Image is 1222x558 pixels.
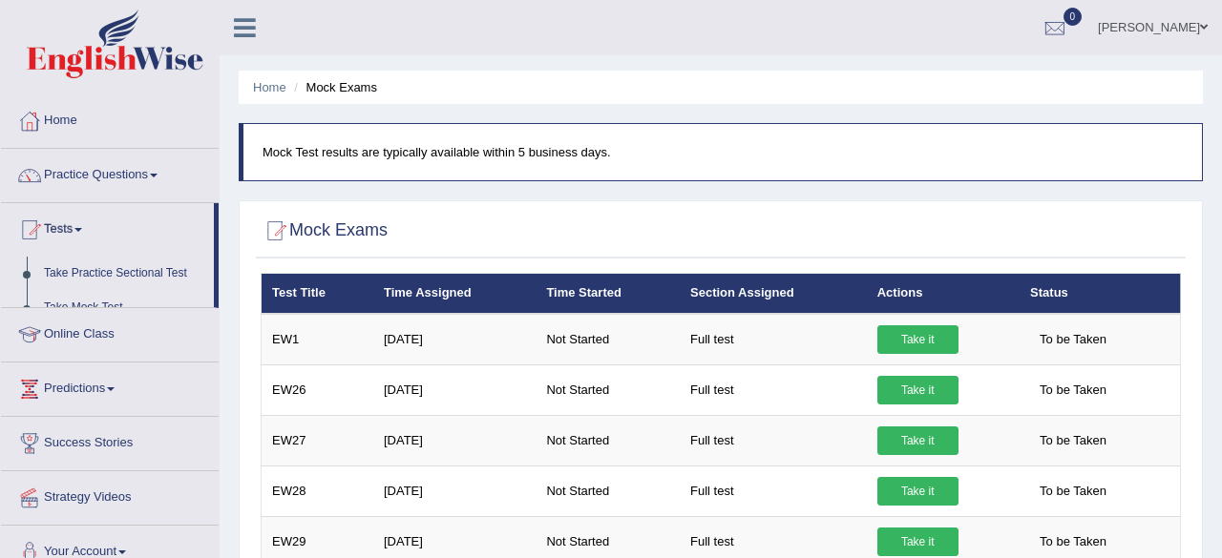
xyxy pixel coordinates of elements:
[877,527,959,556] a: Take it
[536,274,680,314] th: Time Started
[373,415,536,465] td: [DATE]
[261,217,388,245] h2: Mock Exams
[35,291,214,325] a: Take Mock Test
[373,465,536,516] td: [DATE]
[867,274,1020,314] th: Actions
[536,415,680,465] td: Not Started
[1030,426,1116,455] span: To be Taken
[1,417,219,465] a: Success Stories
[877,376,959,404] a: Take it
[1,94,219,142] a: Home
[262,364,373,415] td: EW26
[1030,477,1116,506] span: To be Taken
[680,364,867,415] td: Full test
[1,362,219,410] a: Predictions
[373,364,536,415] td: [DATE]
[1,308,219,356] a: Online Class
[373,274,536,314] th: Time Assigned
[262,274,373,314] th: Test Title
[1020,274,1180,314] th: Status
[536,364,680,415] td: Not Started
[536,465,680,516] td: Not Started
[680,314,867,365] td: Full test
[1030,325,1116,354] span: To be Taken
[680,274,867,314] th: Section Assigned
[1,149,219,196] a: Practice Questions
[1,203,214,251] a: Tests
[877,426,959,455] a: Take it
[253,80,286,94] a: Home
[877,477,959,506] a: Take it
[1030,376,1116,404] span: To be Taken
[263,143,1183,161] p: Mock Test results are typically available within 5 business days.
[289,78,377,96] li: Mock Exams
[35,257,214,291] a: Take Practice Sectional Test
[877,325,959,354] a: Take it
[262,465,373,516] td: EW28
[1064,8,1083,26] span: 0
[262,314,373,365] td: EW1
[680,415,867,465] td: Full test
[1030,527,1116,556] span: To be Taken
[680,465,867,516] td: Full test
[262,415,373,465] td: EW27
[1,471,219,519] a: Strategy Videos
[373,314,536,365] td: [DATE]
[536,314,680,365] td: Not Started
